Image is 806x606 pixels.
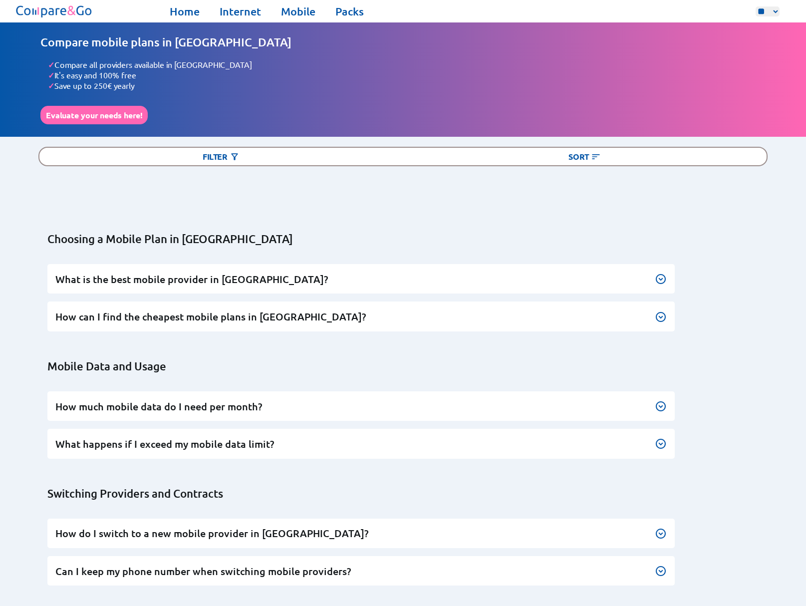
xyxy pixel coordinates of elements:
img: Button to expand the text [655,273,667,285]
img: Button open the filtering menu [230,152,240,162]
h1: Compare mobile plans in [GEOGRAPHIC_DATA] [40,35,766,49]
li: Save up to 250€ yearly [48,80,766,91]
li: Compare all providers available in [GEOGRAPHIC_DATA] [48,59,766,70]
a: Internet [220,4,261,18]
h3: How can I find the cheapest mobile plans in [GEOGRAPHIC_DATA]? [55,310,667,323]
a: Home [170,4,200,18]
img: Button open the sorting menu [591,152,601,162]
h3: What is the best mobile provider in [GEOGRAPHIC_DATA]? [55,273,667,286]
span: ✓ [48,70,54,80]
span: ✓ [48,59,54,70]
h2: Switching Providers and Contracts [47,487,767,501]
h3: How much mobile data do I need per month? [55,400,667,413]
img: Button to expand the text [655,311,667,323]
h3: What happens if I exceed my mobile data limit? [55,437,667,451]
a: Mobile [281,4,315,18]
h2: Choosing a Mobile Plan in [GEOGRAPHIC_DATA] [47,232,767,246]
img: Button to expand the text [655,400,667,412]
li: It's easy and 100% free [48,70,766,80]
button: Evaluate your needs here! [40,106,148,124]
img: Button to expand the text [655,528,667,540]
h3: Can I keep my phone number when switching mobile providers? [55,565,667,578]
div: Sort [403,148,767,165]
a: Packs [335,4,364,18]
div: Filter [39,148,403,165]
h2: Mobile Data and Usage [47,359,767,373]
img: Button to expand the text [655,565,667,577]
img: Logo of Compare&Go [14,2,94,20]
span: ✓ [48,80,54,91]
img: Button to expand the text [655,438,667,450]
h3: How do I switch to a new mobile provider in [GEOGRAPHIC_DATA]? [55,527,667,540]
